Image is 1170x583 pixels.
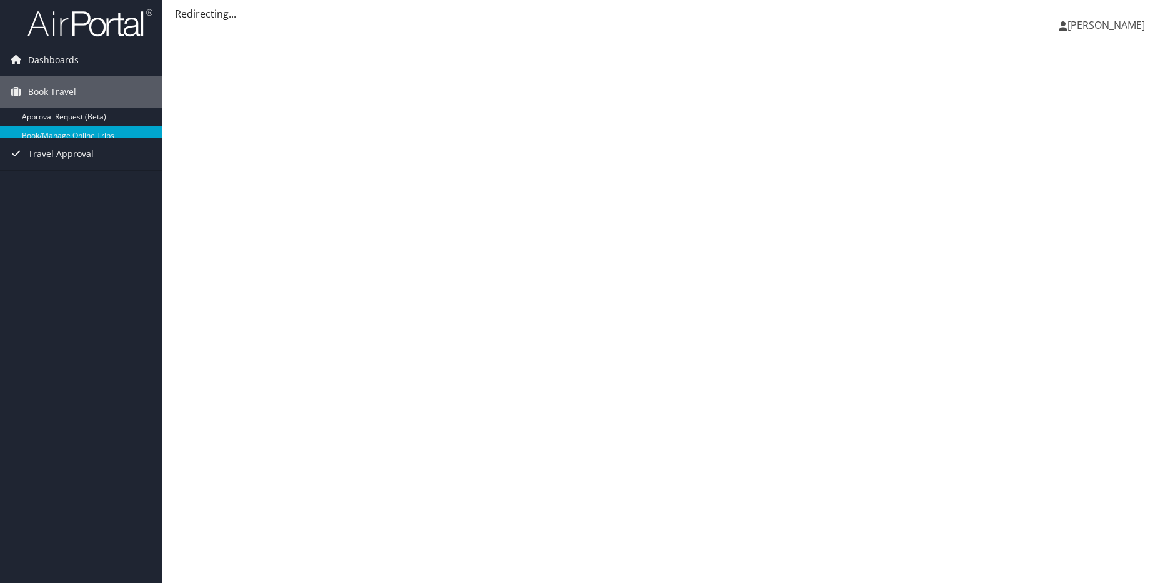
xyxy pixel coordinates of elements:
[28,76,76,108] span: Book Travel
[1067,18,1145,32] span: [PERSON_NAME]
[27,8,152,38] img: airportal-logo.png
[28,138,94,170] span: Travel Approval
[175,6,1157,21] div: Redirecting...
[1059,6,1157,44] a: [PERSON_NAME]
[28,44,79,76] span: Dashboards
